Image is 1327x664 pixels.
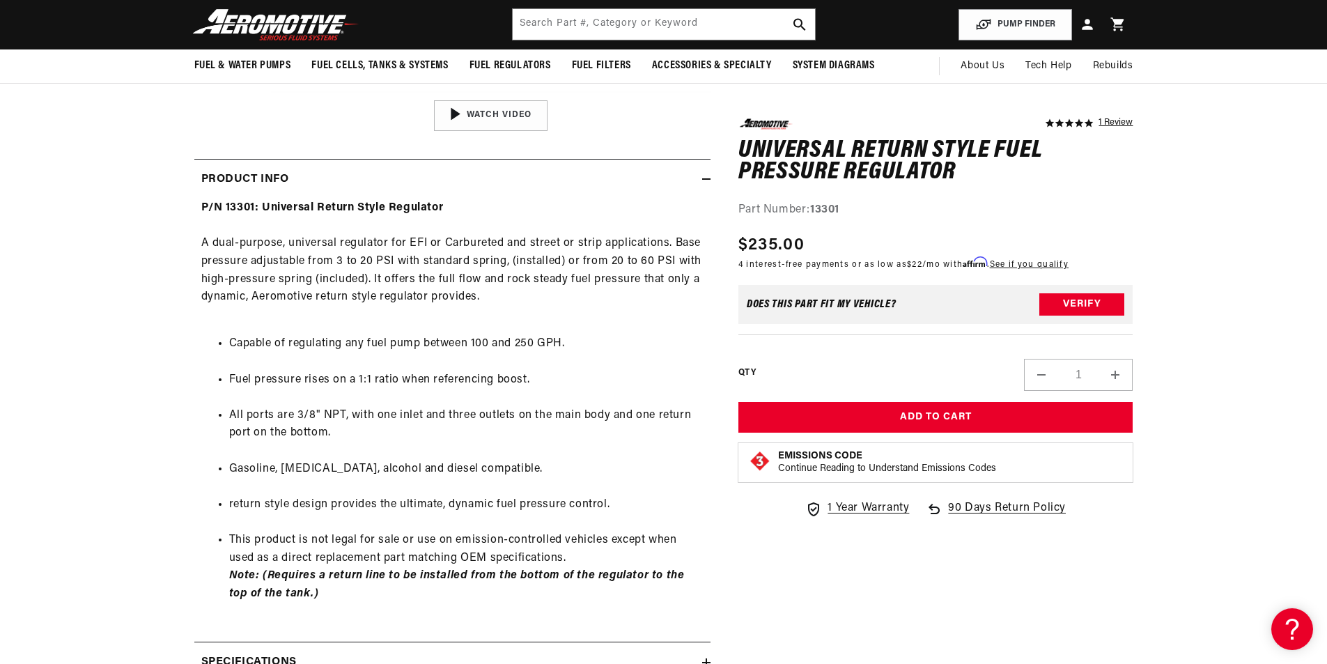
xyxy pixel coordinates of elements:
[828,500,909,518] span: 1 Year Warranty
[810,203,839,215] strong: 13301
[805,500,909,518] a: 1 Year Warranty
[738,201,1133,219] div: Part Number:
[1039,293,1124,316] button: Verify
[229,461,704,479] li: Gasoline, [MEDICAL_DATA], alcohol and diesel compatible.
[749,450,771,472] img: Emissions code
[1099,118,1133,128] a: 1 reviews
[1015,49,1082,83] summary: Tech Help
[194,199,711,621] div: A dual-purpose, universal regulator for EFI or Carbureted and street or strip applications. Base ...
[642,49,782,82] summary: Accessories & Specialty
[963,257,987,268] span: Affirm
[311,59,448,73] span: Fuel Cells, Tanks & Systems
[738,139,1133,183] h1: Universal Return Style Fuel Pressure Regulator
[738,258,1069,271] p: 4 interest-free payments or as low as /mo with .
[229,496,704,514] li: return style design provides the ultimate, dynamic fuel pressure control.
[778,451,862,461] strong: Emissions Code
[459,49,561,82] summary: Fuel Regulators
[189,8,363,41] img: Aeromotive
[778,463,996,475] p: Continue Reading to Understand Emissions Codes
[229,407,704,442] li: All ports are 3/8" NPT, with one inlet and three outlets on the main body and one return port on ...
[301,49,458,82] summary: Fuel Cells, Tanks & Systems
[1025,59,1071,74] span: Tech Help
[782,49,885,82] summary: System Diagrams
[926,500,1066,532] a: 90 Days Return Policy
[990,261,1069,269] a: See if you qualify - Learn more about Affirm Financing (opens in modal)
[784,9,815,40] button: search button
[948,500,1066,532] span: 90 Days Return Policy
[950,49,1015,83] a: About Us
[229,570,685,599] strong: Note: (Requires a return line to be installed from the bottom of the regulator to the top of the ...
[229,335,704,353] li: Capable of regulating any fuel pump between 100 and 250 GPH.
[1082,49,1144,83] summary: Rebuilds
[572,59,631,73] span: Fuel Filters
[194,59,291,73] span: Fuel & Water Pumps
[513,9,815,40] input: Search by Part Number, Category or Keyword
[201,202,444,213] strong: P/N 13301: Universal Return Style Regulator
[229,371,704,389] li: Fuel pressure rises on a 1:1 ratio when referencing boost.
[194,160,711,200] summary: Product Info
[561,49,642,82] summary: Fuel Filters
[229,532,704,603] li: This product is not legal for sale or use on emission-controlled vehicles except when used as a d...
[652,59,772,73] span: Accessories & Specialty
[184,49,302,82] summary: Fuel & Water Pumps
[201,171,289,189] h2: Product Info
[738,233,805,258] span: $235.00
[738,366,756,378] label: QTY
[1093,59,1133,74] span: Rebuilds
[793,59,875,73] span: System Diagrams
[470,59,551,73] span: Fuel Regulators
[959,9,1072,40] button: PUMP FINDER
[738,402,1133,433] button: Add to Cart
[907,261,922,269] span: $22
[778,450,996,475] button: Emissions CodeContinue Reading to Understand Emissions Codes
[747,299,897,310] div: Does This part fit My vehicle?
[961,61,1004,71] span: About Us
